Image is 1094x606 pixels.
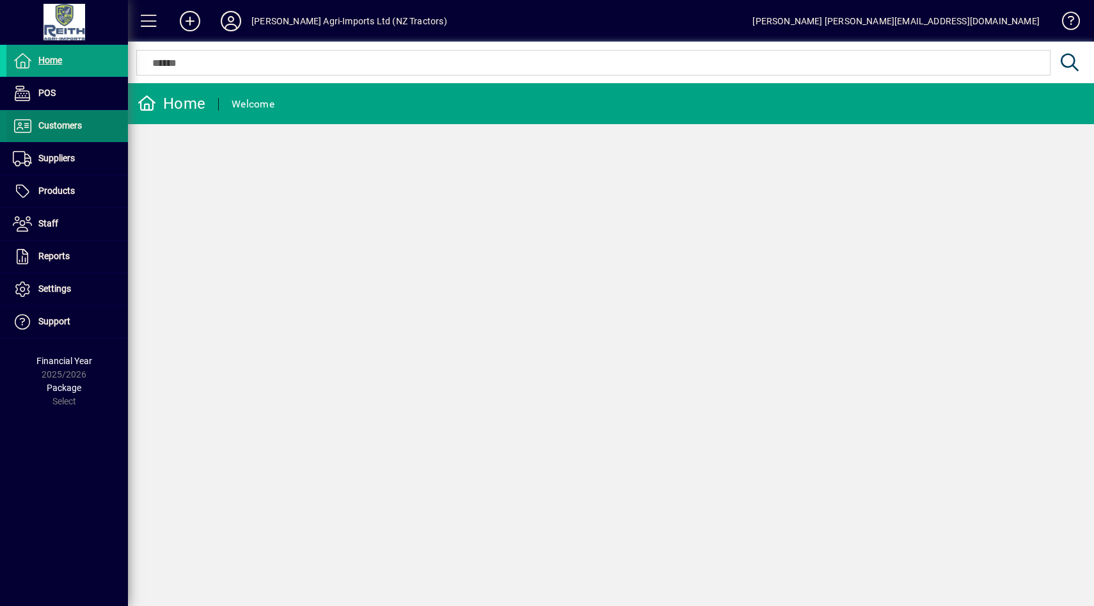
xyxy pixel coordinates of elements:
[38,316,70,326] span: Support
[6,241,128,273] a: Reports
[6,77,128,109] a: POS
[36,356,92,366] span: Financial Year
[38,88,56,98] span: POS
[6,208,128,240] a: Staff
[47,383,81,393] span: Package
[232,94,274,115] div: Welcome
[38,283,71,294] span: Settings
[752,11,1040,31] div: [PERSON_NAME] [PERSON_NAME][EMAIL_ADDRESS][DOMAIN_NAME]
[6,143,128,175] a: Suppliers
[170,10,210,33] button: Add
[38,218,58,228] span: Staff
[251,11,447,31] div: [PERSON_NAME] Agri-Imports Ltd (NZ Tractors)
[6,306,128,338] a: Support
[6,110,128,142] a: Customers
[38,251,70,261] span: Reports
[38,55,62,65] span: Home
[38,153,75,163] span: Suppliers
[6,175,128,207] a: Products
[6,273,128,305] a: Settings
[210,10,251,33] button: Profile
[38,120,82,131] span: Customers
[38,186,75,196] span: Products
[138,93,205,114] div: Home
[1052,3,1078,44] a: Knowledge Base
